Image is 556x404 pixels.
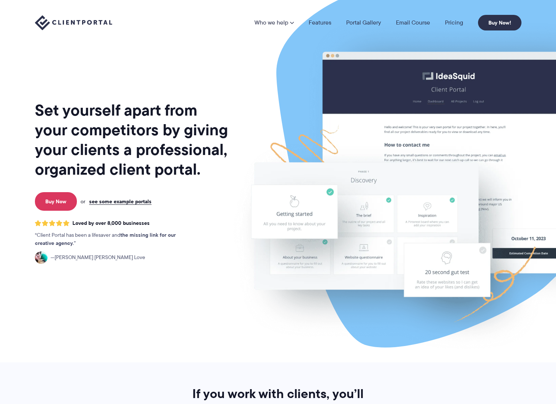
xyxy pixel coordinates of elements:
a: Features [309,20,331,26]
span: [PERSON_NAME] [PERSON_NAME] Love [51,253,145,262]
span: Loved by over 8,000 businesses [72,220,150,226]
span: or [81,198,85,205]
a: Portal Gallery [346,20,381,26]
a: Buy Now! [478,15,521,30]
a: Buy Now [35,192,77,211]
a: Who we help [254,20,294,26]
strong: the missing link for our creative agency [35,231,176,247]
a: Email Course [396,20,430,26]
h1: Set yourself apart from your competitors by giving your clients a professional, organized client ... [35,100,230,179]
p: Client Portal has been a lifesaver and . [35,231,191,248]
a: see some example portals [89,198,152,205]
a: Pricing [445,20,463,26]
